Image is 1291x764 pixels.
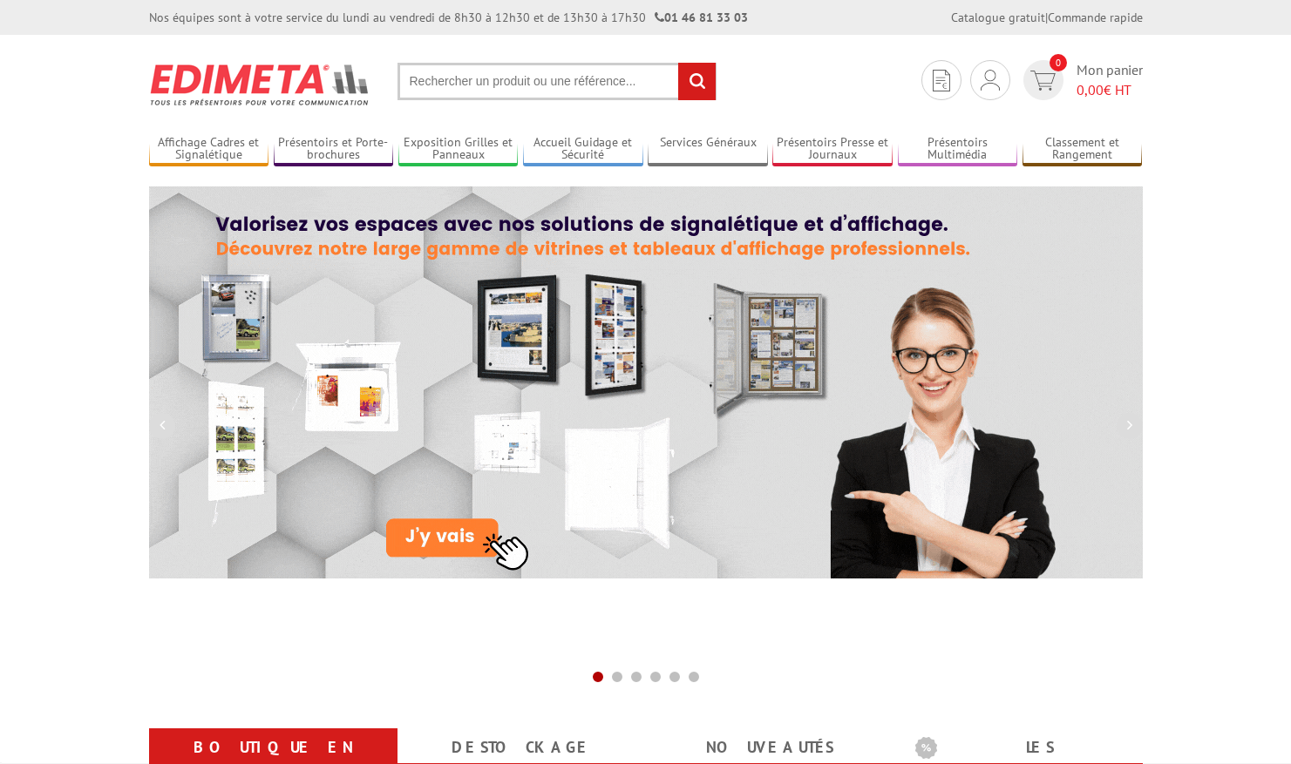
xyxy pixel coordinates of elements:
img: Présentoir, panneau, stand - Edimeta - PLV, affichage, mobilier bureau, entreprise [149,52,371,117]
a: Services Généraux [648,135,768,164]
div: Nos équipes sont à votre service du lundi au vendredi de 8h30 à 12h30 et de 13h30 à 17h30 [149,9,748,26]
strong: 01 46 81 33 03 [655,10,748,25]
span: 0,00 [1077,81,1104,98]
span: 0 [1050,54,1067,71]
img: devis rapide [981,70,1000,91]
span: € HT [1077,80,1143,100]
a: Destockage [418,732,625,763]
input: rechercher [678,63,716,100]
a: Exposition Grilles et Panneaux [398,135,519,164]
a: Présentoirs Presse et Journaux [772,135,893,164]
a: nouveautés [667,732,873,763]
a: Catalogue gratuit [951,10,1045,25]
img: devis rapide [1030,71,1056,91]
a: Classement et Rangement [1023,135,1143,164]
a: Commande rapide [1048,10,1143,25]
span: Mon panier [1077,60,1143,100]
div: | [951,9,1143,26]
a: devis rapide 0 Mon panier 0,00€ HT [1019,60,1143,100]
a: Affichage Cadres et Signalétique [149,135,269,164]
img: devis rapide [933,70,950,91]
a: Accueil Guidage et Sécurité [523,135,643,164]
input: Rechercher un produit ou une référence... [397,63,717,100]
a: Présentoirs et Porte-brochures [274,135,394,164]
a: Présentoirs Multimédia [898,135,1018,164]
